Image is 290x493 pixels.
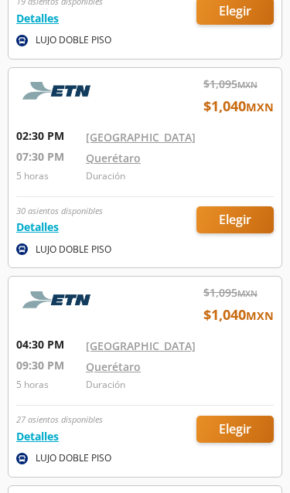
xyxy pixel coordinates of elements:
a: Querétaro [86,360,141,375]
p: LUJO DOBLE PISO [36,452,111,466]
p: LUJO DOBLE PISO [36,34,111,48]
a: [GEOGRAPHIC_DATA] [86,339,196,354]
button: Detalles [16,429,59,445]
button: Detalles [16,219,59,236]
a: Querétaro [86,151,141,166]
a: [GEOGRAPHIC_DATA] [86,131,196,145]
p: LUJO DOBLE PISO [36,243,111,257]
p: 27 asientos disponibles [16,414,103,427]
p: 30 asientos disponibles [16,206,103,219]
button: Detalles [16,11,59,27]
